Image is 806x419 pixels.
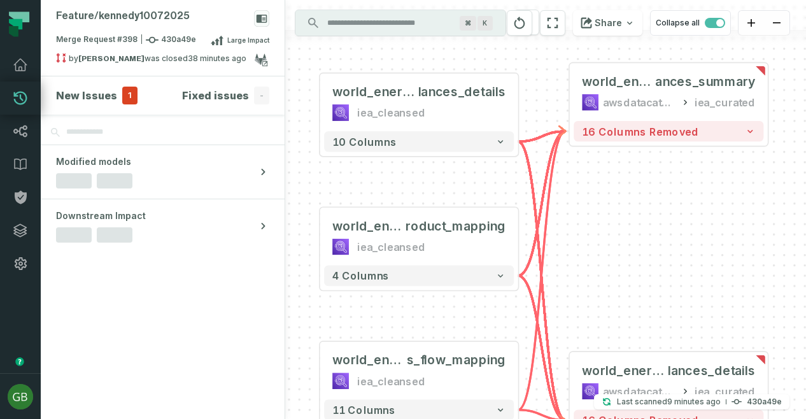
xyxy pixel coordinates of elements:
span: world_energy_balance [332,352,407,369]
span: 16 columns removed [582,125,698,137]
span: world_energy_[MEDICAL_DATA] [582,73,655,90]
button: Collapse all [650,10,731,36]
div: awsdatacatalog [603,94,676,111]
p: Last scanned [617,395,721,408]
span: world_energy_balances_p [332,218,406,234]
span: 4 columns [332,269,389,281]
h4: Fixed issues [182,88,249,103]
div: Feature/kennedy10072025 [56,10,190,22]
relative-time: Oct 7, 2025, 3:56 PM CDT [188,53,246,63]
a: View on gitlab [253,52,269,68]
span: world_energy_ba [332,84,418,101]
span: - [254,87,269,104]
span: ances_summary [655,73,755,90]
strong: kennedy bruce (kennedybruce) [78,55,145,62]
span: 11 columns [332,404,395,416]
div: iea_curated [695,383,756,399]
span: Modified models [56,155,131,168]
h4: New Issues [56,88,117,103]
div: Tooltip anchor [14,356,25,367]
div: by was closed [56,53,254,68]
span: s_flow_mapping [407,352,506,369]
div: world_energy_balances_details [582,362,755,379]
div: iea_cleansed [357,373,425,389]
span: 10 columns [332,136,396,148]
div: iea_cleansed [357,104,425,121]
h4: 430a49e [747,398,782,406]
div: world_energy_balances_summary [582,73,755,90]
span: Press ⌘ + K to focus the search bar [460,16,476,31]
span: Merge Request #398 430a49e [56,34,196,46]
span: lances_details [668,362,756,379]
button: New Issues1Fixed issues- [56,87,269,104]
relative-time: Oct 7, 2025, 4:26 PM CDT [667,397,721,406]
span: 1 [122,87,138,104]
g: Edge from 08b146005e7343243d491f08957e10b7 to 226592dcbcbea1e8d73d500f2e5f0a47 [518,131,566,141]
span: lances_details [418,84,506,101]
span: Large Impact [227,35,269,45]
button: zoom out [764,11,789,36]
span: roduct_mapping [406,218,506,234]
span: Downstream Impact [56,209,146,222]
button: zoom in [739,11,764,36]
div: world_energy_balances_product_mapping [332,218,506,234]
div: awsdatacatalog [603,383,676,399]
button: Last scanned[DATE] 4:26:17 PM430a49e [594,394,789,409]
button: Share [573,10,642,36]
span: Press ⌘ + K to focus the search bar [477,16,493,31]
div: iea_curated [695,94,756,111]
button: Modified models [41,145,285,199]
div: iea_cleansed [357,239,425,255]
img: avatar of Geetha Bijjam [8,384,33,409]
span: world_energy_ba [582,362,667,379]
button: Downstream Impact [41,199,285,253]
div: world_energy_balances_flow_mapping [332,352,506,369]
div: world_energy_balances_details [332,84,506,101]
